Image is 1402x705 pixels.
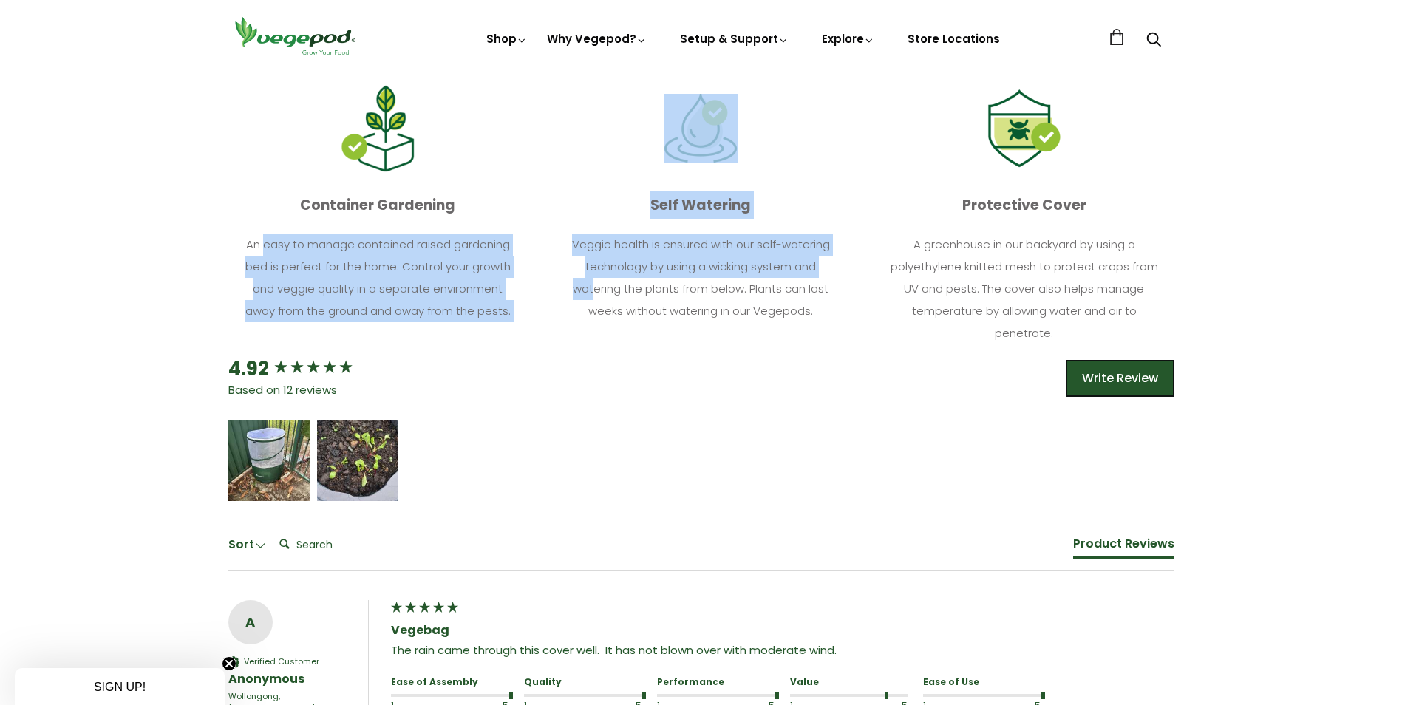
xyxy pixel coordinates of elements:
[317,420,398,501] img: Review Image - Vegebag
[1066,360,1174,397] div: Write Review
[273,530,392,559] input: Search
[389,600,460,619] div: 5 star rating
[391,676,509,689] div: Ease of Assembly
[822,31,875,47] a: Explore
[228,355,384,382] div: Overall product rating out of 5: 4.92
[94,681,146,693] span: SIGN UP!
[228,191,528,219] p: Container Gardening
[391,642,1174,658] div: The rain came through this cover well. It has not blown over with moderate wind.
[1073,535,1174,565] div: Reviews Tabs
[1146,33,1161,49] a: Search
[228,671,353,687] div: Anonymous
[228,420,310,501] img: Review Image - Vegebag
[15,668,225,705] div: SIGN UP!Close teaser
[874,191,1174,219] p: Protective Cover
[273,529,273,530] label: Search:
[524,676,642,689] div: Quality
[486,31,528,47] a: Shop
[564,234,837,322] p: Veggie health is ensured with our self-watering technology by using a wicking system and watering...
[228,537,266,553] div: Sort
[228,355,269,382] div: 4.92
[790,676,908,689] div: Value
[391,622,1174,638] div: Vegebag
[241,234,514,322] p: An easy to manage contained raised gardening bed is perfect for the home. Control your growth and...
[1073,536,1174,552] div: Product Reviews
[923,676,1041,689] div: Ease of Use
[680,31,789,47] a: Setup & Support
[222,656,236,671] button: Close teaser
[547,31,647,47] a: Why Vegepod?
[888,234,1161,344] p: A greenhouse in our backyard by using a polyethylene knitted mesh to protect crops from UV and pe...
[228,15,361,57] img: Vegepod
[244,656,319,667] div: Verified Customer
[228,382,384,398] div: Based on 12 reviews
[273,358,354,379] div: 4.92 star rating
[908,31,1000,47] a: Store Locations
[657,676,775,689] div: Performance
[228,611,273,633] div: A
[551,191,851,219] p: Self Watering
